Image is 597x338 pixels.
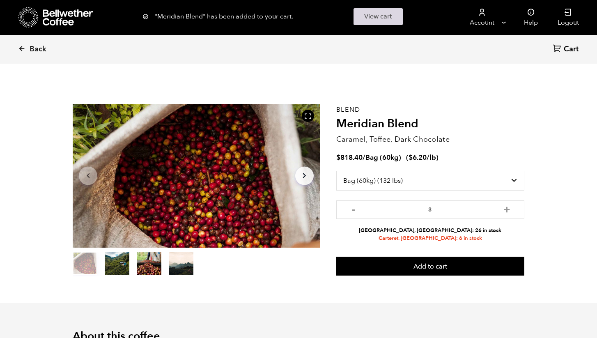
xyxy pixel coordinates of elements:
[502,205,512,213] button: +
[142,8,455,25] div: "Meridian Blend" has been added to your cart.
[30,44,46,54] span: Back
[336,227,524,235] li: [GEOGRAPHIC_DATA], [GEOGRAPHIC_DATA]: 26 in stock
[427,153,436,162] span: /lb
[336,257,524,276] button: Add to cart
[336,134,524,145] p: Caramel, Toffee, Dark Chocolate
[409,153,413,162] span: $
[409,153,427,162] bdi: 6.20
[336,117,524,131] h2: Meridian Blend
[406,153,439,162] span: ( )
[564,44,579,54] span: Cart
[354,8,403,25] a: View cart
[553,44,581,55] a: Cart
[336,235,524,242] li: Carteret, [GEOGRAPHIC_DATA]: 6 in stock
[336,153,363,162] bdi: 818.40
[365,153,401,162] span: Bag (60kg)
[349,205,359,213] button: -
[363,153,365,162] span: /
[336,153,340,162] span: $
